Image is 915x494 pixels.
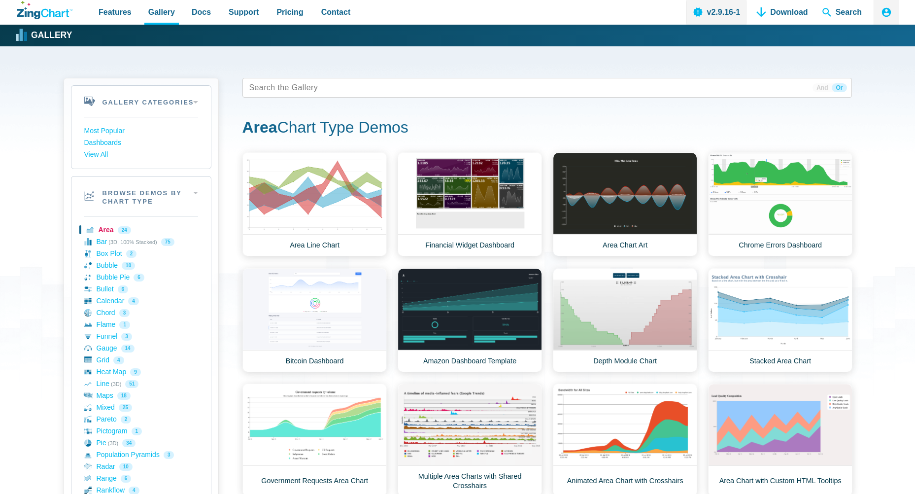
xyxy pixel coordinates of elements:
a: Dashboards [84,137,198,149]
a: Area Chart Art [553,152,697,256]
span: Gallery [148,5,175,19]
a: ZingChart Logo. Click to return to the homepage [17,1,72,19]
span: And [813,83,832,92]
a: Chrome Errors Dashboard [708,152,852,256]
a: Stacked Area Chart [708,268,852,372]
span: Pricing [276,5,303,19]
h2: Browse Demos By Chart Type [71,176,211,216]
span: Docs [192,5,211,19]
a: Depth Module Chart [553,268,697,372]
span: Features [99,5,132,19]
span: Support [229,5,259,19]
strong: Gallery [31,31,72,40]
a: Bitcoin Dashboard [242,268,387,372]
h2: Gallery Categories [71,86,211,117]
span: Or [832,83,847,92]
h1: Chart Type Demos [242,117,852,140]
span: Contact [321,5,351,19]
strong: Area [242,118,277,136]
a: Gallery [17,28,72,43]
a: Most Popular [84,125,198,137]
a: Amazon Dashboard Template [398,268,542,372]
a: Financial Widget Dashboard [398,152,542,256]
a: View All [84,149,198,161]
a: Area Line Chart [242,152,387,256]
